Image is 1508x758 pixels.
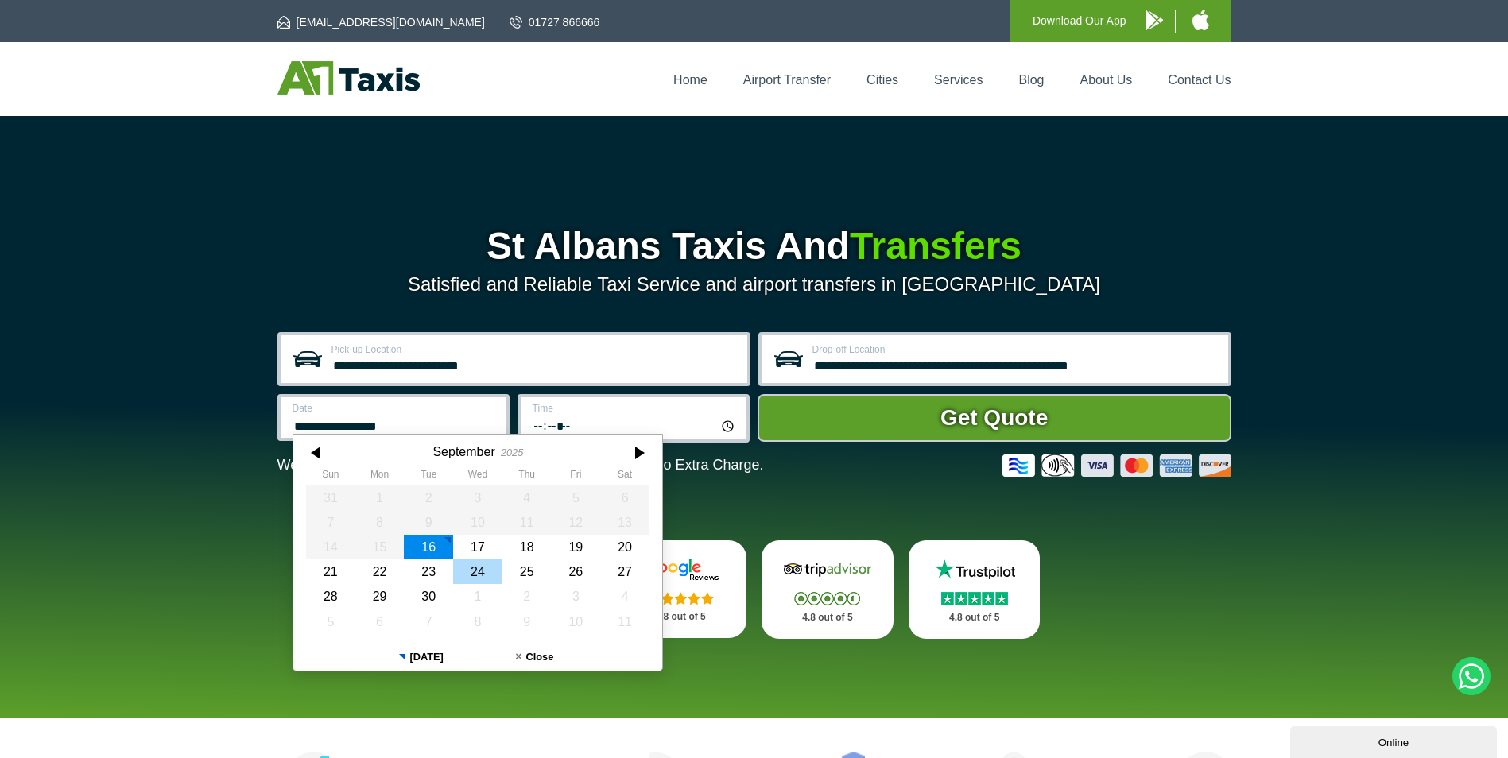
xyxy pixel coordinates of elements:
[510,14,600,30] a: 01727 866666
[404,559,453,584] div: 23 September 2025
[502,584,551,609] div: 02 October 2025
[277,457,764,474] p: We Now Accept Card & Contactless Payment In
[551,485,600,510] div: 05 September 2025
[404,609,453,634] div: 07 October 2025
[581,457,763,473] span: The Car at No Extra Charge.
[1290,723,1500,758] iframe: chat widget
[306,485,355,510] div: 31 August 2025
[432,444,494,459] div: September
[502,485,551,510] div: 04 September 2025
[306,535,355,559] div: 14 September 2025
[453,510,502,535] div: 10 September 2025
[934,73,983,87] a: Services
[600,469,649,485] th: Saturday
[306,609,355,634] div: 05 October 2025
[600,559,649,584] div: 27 September 2025
[780,558,875,582] img: Tripadvisor
[866,73,898,87] a: Cities
[600,485,649,510] div: 06 September 2025
[1033,11,1126,31] p: Download Our App
[500,447,522,458] div: 2025
[306,584,355,609] div: 28 September 2025
[355,469,404,485] th: Monday
[1168,73,1231,87] a: Contact Us
[355,535,404,559] div: 15 September 2025
[277,61,420,95] img: A1 Taxis St Albans LTD
[1018,73,1044,87] a: Blog
[453,469,502,485] th: Wednesday
[277,227,1231,265] h1: St Albans Taxis And
[306,510,355,535] div: 07 September 2025
[306,469,355,485] th: Sunday
[909,540,1041,639] a: Trustpilot Stars 4.8 out of 5
[600,609,649,634] div: 11 October 2025
[551,609,600,634] div: 10 October 2025
[812,345,1219,354] label: Drop-off Location
[453,535,502,559] div: 17 September 2025
[614,540,746,638] a: Google Stars 4.8 out of 5
[926,608,1023,628] p: 4.8 out of 5
[1080,73,1133,87] a: About Us
[1192,10,1209,30] img: A1 Taxis iPhone App
[404,469,453,485] th: Tuesday
[502,559,551,584] div: 25 September 2025
[551,469,600,485] th: Friday
[355,609,404,634] div: 06 October 2025
[758,394,1231,442] button: Get Quote
[404,485,453,510] div: 02 September 2025
[673,73,707,87] a: Home
[502,510,551,535] div: 11 September 2025
[277,14,485,30] a: [EMAIL_ADDRESS][DOMAIN_NAME]
[404,510,453,535] div: 09 September 2025
[648,592,714,605] img: Stars
[551,559,600,584] div: 26 September 2025
[453,559,502,584] div: 24 September 2025
[355,510,404,535] div: 08 September 2025
[355,584,404,609] div: 29 September 2025
[600,584,649,609] div: 04 October 2025
[478,644,591,671] button: Close
[355,485,404,510] div: 01 September 2025
[306,559,355,584] div: 21 September 2025
[453,485,502,510] div: 03 September 2025
[404,535,453,559] div: 16 September 2025
[1002,454,1231,477] img: Credit And Debit Cards
[293,404,497,413] label: Date
[1146,10,1163,30] img: A1 Taxis Android App
[404,584,453,609] div: 30 September 2025
[453,609,502,634] div: 08 October 2025
[794,592,860,605] img: Stars
[762,540,894,639] a: Tripadvisor Stars 4.8 out of 5
[551,510,600,535] div: 12 September 2025
[632,607,729,627] p: 4.8 out of 5
[453,584,502,609] div: 01 October 2025
[600,535,649,559] div: 20 September 2025
[633,558,728,582] img: Google
[551,535,600,559] div: 19 September 2025
[533,404,737,413] label: Time
[941,592,1008,605] img: Stars
[331,345,738,354] label: Pick-up Location
[927,558,1022,582] img: Trustpilot
[502,609,551,634] div: 09 October 2025
[502,469,551,485] th: Thursday
[779,608,876,628] p: 4.8 out of 5
[355,559,404,584] div: 22 September 2025
[364,644,478,671] button: [DATE]
[277,273,1231,296] p: Satisfied and Reliable Taxi Service and airport transfers in [GEOGRAPHIC_DATA]
[551,584,600,609] div: 03 October 2025
[850,225,1021,267] span: Transfers
[502,535,551,559] div: 18 September 2025
[743,73,831,87] a: Airport Transfer
[600,510,649,535] div: 13 September 2025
